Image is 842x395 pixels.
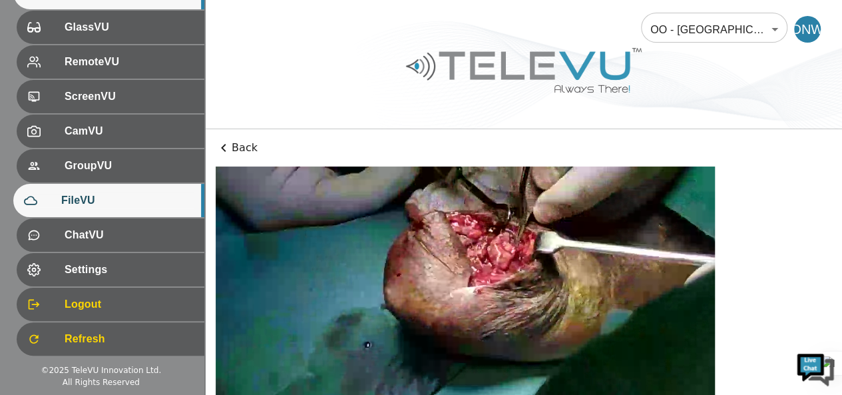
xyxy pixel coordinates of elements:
img: d_736959983_company_1615157101543_736959983 [23,62,56,95]
span: Refresh [65,331,194,347]
div: OO - [GEOGRAPHIC_DATA] - N. Were [641,11,787,48]
div: DNW [794,16,821,43]
div: Chat with us now [69,70,224,87]
span: CamVU [65,123,194,139]
img: Chat Widget [795,348,835,388]
span: RemoteVU [65,54,194,70]
span: Logout [65,296,194,312]
div: CamVU [17,115,204,148]
span: Settings [65,262,194,278]
div: RemoteVU [17,45,204,79]
span: GlassVU [65,19,194,35]
span: ChatVU [65,227,194,243]
span: We're online! [77,115,184,249]
textarea: Type your message and hit 'Enter' [7,258,254,304]
div: Refresh [17,322,204,356]
div: ScreenVU [17,80,204,113]
span: FileVU [61,193,194,208]
div: FileVU [13,184,204,217]
span: ScreenVU [65,89,194,105]
span: GroupVU [65,158,194,174]
div: Settings [17,253,204,286]
div: GroupVU [17,149,204,183]
div: GlassVU [17,11,204,44]
img: Logo [404,43,644,98]
div: ChatVU [17,218,204,252]
div: Minimize live chat window [218,7,250,39]
p: Back [216,140,831,156]
div: Logout [17,288,204,321]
